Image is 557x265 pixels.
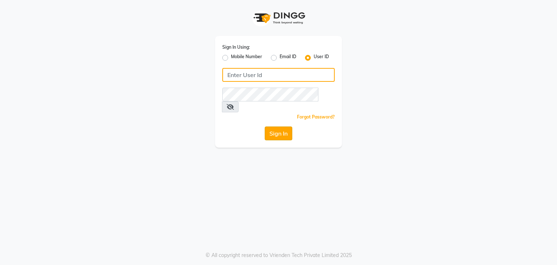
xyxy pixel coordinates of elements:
a: Forgot Password? [297,114,335,120]
label: Mobile Number [231,53,262,62]
img: logo1.svg [249,7,308,29]
button: Sign In [265,127,292,140]
label: Sign In Using: [222,44,250,51]
input: Username [222,68,335,82]
input: Username [222,88,318,101]
label: User ID [314,53,329,62]
label: Email ID [280,53,296,62]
